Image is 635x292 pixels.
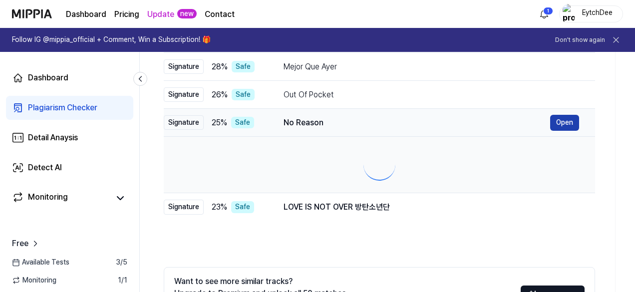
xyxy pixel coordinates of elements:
[6,126,133,150] a: Detail Anaysis
[164,87,204,102] div: Signature
[563,4,575,24] img: profile
[12,238,28,250] span: Free
[284,117,550,129] div: No Reason
[205,8,235,20] a: Contact
[538,8,550,20] img: 알림
[164,59,204,74] div: Signature
[114,8,139,20] a: Pricing
[578,8,617,19] div: EytchDee
[164,200,204,215] div: Signature
[6,66,133,90] a: Dashboard
[284,89,579,101] div: Out Of Pocket
[12,276,56,286] span: Monitoring
[212,201,227,213] span: 23 %
[212,89,228,101] span: 26 %
[28,102,97,114] div: Plagiarism Checker
[543,7,553,15] div: 1
[12,258,69,268] span: Available Tests
[231,201,254,213] div: Safe
[12,238,40,250] a: Free
[6,156,133,180] a: Detect AI
[284,201,579,213] div: LOVE IS NOT OVER 방탄소년단
[28,132,78,144] div: Detail Anaysis
[28,162,62,174] div: Detect AI
[116,258,127,268] span: 3 / 5
[559,5,623,22] button: profileEytchDee
[12,35,211,45] h1: Follow IG @mippia_official + Comment, Win a Subscription! 🎁
[147,8,174,20] a: Update
[6,96,133,120] a: Plagiarism Checker
[66,8,106,20] a: Dashboard
[164,115,204,130] div: Signature
[232,89,255,101] div: Safe
[28,191,68,205] div: Monitoring
[177,9,197,19] div: new
[536,6,552,22] button: 알림1
[212,117,227,129] span: 25 %
[212,61,228,73] span: 28 %
[28,72,68,84] div: Dashboard
[555,36,605,44] button: Don't show again
[284,61,579,73] div: Mejor Que Ayer
[232,61,255,73] div: Safe
[118,276,127,286] span: 1 / 1
[231,117,254,129] div: Safe
[550,115,579,131] button: Open
[12,191,109,205] a: Monitoring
